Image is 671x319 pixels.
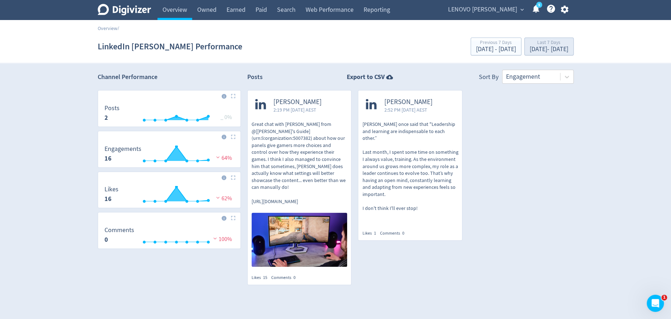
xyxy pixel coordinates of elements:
[358,90,462,225] a: [PERSON_NAME]2:52 PM [DATE] AEST[PERSON_NAME] once said that "Leadership and learning are indispe...
[101,105,238,124] svg: Posts 2
[214,195,222,200] img: negative-performance.svg
[247,73,263,84] h2: Posts
[104,226,134,234] dt: Comments
[384,106,432,113] span: 2:52 PM [DATE] AEST
[101,146,238,165] svg: Engagements 16
[374,230,376,236] span: 1
[231,134,235,139] img: Placeholder
[104,104,120,112] dt: Posts
[380,230,408,236] div: Comments
[214,154,222,160] img: negative-performance.svg
[362,121,458,212] p: [PERSON_NAME] once said that "Leadership and learning are indispensable to each other.” Last mont...
[362,230,380,236] div: Likes
[530,46,568,53] div: [DATE] - [DATE]
[647,295,664,312] iframe: Intercom live chat
[214,154,232,162] span: 64%
[211,236,219,241] img: negative-performance.svg
[252,121,347,205] p: Great chat with [PERSON_NAME] from @[[PERSON_NAME]'s Guide](urn:li:organization:5007382) about ho...
[214,195,232,202] span: 62%
[448,4,517,15] span: LENOVO [PERSON_NAME]
[536,2,542,8] a: 5
[104,195,112,203] strong: 16
[476,40,516,46] div: Previous 7 Days
[273,106,322,113] span: 2:19 PM [DATE] AEST
[479,73,499,84] div: Sort By
[293,275,296,280] span: 0
[98,35,242,58] h1: LinkedIn [PERSON_NAME] Performance
[117,25,119,31] span: /
[524,38,574,55] button: Last 7 Days[DATE]- [DATE]
[98,25,117,31] a: Overview
[101,186,238,205] svg: Likes 16
[98,73,241,82] h2: Channel Performance
[530,40,568,46] div: Last 7 Days
[271,275,300,281] div: Comments
[519,6,525,13] span: expand_more
[471,38,521,55] button: Previous 7 Days[DATE] - [DATE]
[104,113,108,122] strong: 2
[252,213,347,267] img: https://media.cf.digivizer.com/images/linkedin-134570091-urn:li:share:7363062041458180096-5600f42...
[211,236,232,243] span: 100%
[661,295,667,300] span: 1
[273,98,322,106] span: [PERSON_NAME]
[263,275,267,280] span: 15
[252,275,271,281] div: Likes
[446,4,526,15] button: LENOVO [PERSON_NAME]
[384,98,432,106] span: [PERSON_NAME]
[231,94,235,98] img: Placeholder
[104,145,141,153] dt: Engagements
[104,235,108,244] strong: 0
[402,230,404,236] span: 0
[231,216,235,220] img: Placeholder
[101,227,238,246] svg: Comments 0
[104,154,112,163] strong: 16
[248,90,351,269] a: [PERSON_NAME]2:19 PM [DATE] AESTGreat chat with [PERSON_NAME] from @[[PERSON_NAME]'s Guide](urn:l...
[347,73,385,82] strong: Export to CSV
[476,46,516,53] div: [DATE] - [DATE]
[538,3,540,8] text: 5
[104,185,118,193] dt: Likes
[220,114,232,121] span: _ 0%
[231,175,235,180] img: Placeholder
